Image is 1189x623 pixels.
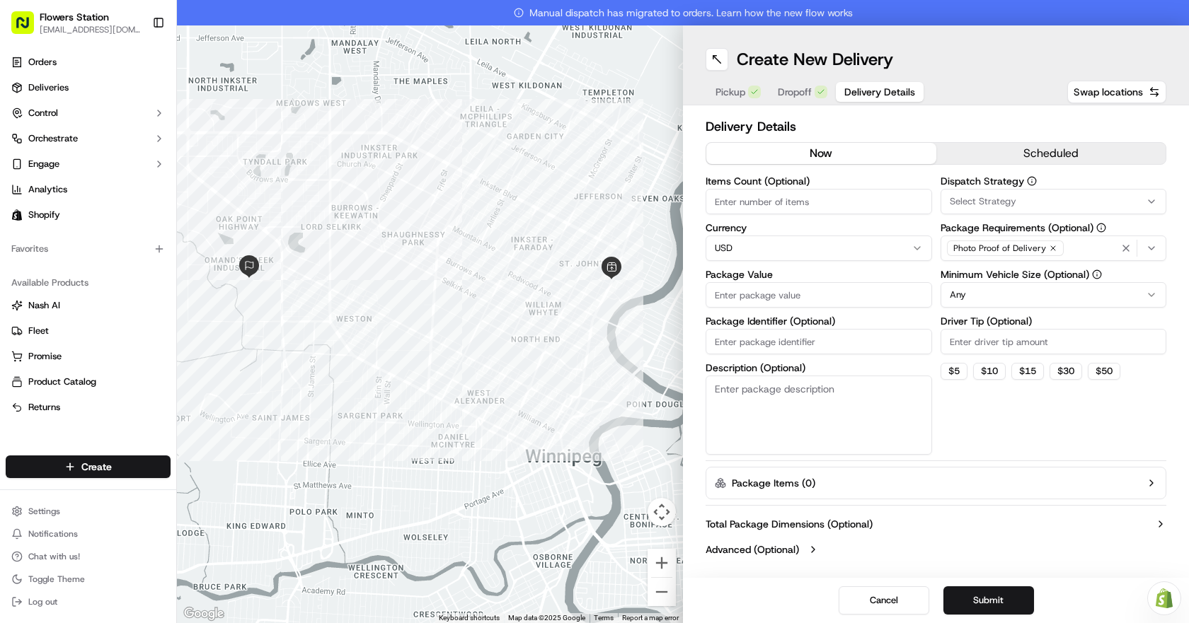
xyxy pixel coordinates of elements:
[706,223,932,233] label: Currency
[6,569,171,589] button: Toggle Theme
[439,613,500,623] button: Keyboard shortcuts
[28,350,62,363] span: Promise
[648,498,676,526] button: Map camera controls
[28,596,57,607] span: Log out
[6,345,171,368] button: Promise
[28,209,60,221] span: Shopify
[100,239,171,250] a: Powered byPylon
[778,85,812,99] span: Dropoff
[1067,81,1166,103] button: Swap locations
[11,325,165,337] a: Fleet
[134,205,227,219] span: API Documentation
[6,102,171,124] button: Control
[28,528,78,540] span: Notifications
[706,363,932,373] label: Description (Optional)
[28,325,49,337] span: Fleet
[6,396,171,419] button: Returns
[6,153,171,175] button: Engage
[6,524,171,544] button: Notifications
[28,401,60,414] span: Returns
[114,199,233,225] a: 💻API Documentation
[1092,269,1102,279] button: Minimum Vehicle Size (Optional)
[508,614,585,622] span: Map data ©2025 Google
[622,614,679,622] a: Report a map error
[706,316,932,326] label: Package Identifier (Optional)
[716,85,745,99] span: Pickup
[180,605,227,623] a: Open this area in Google Maps (opens a new window)
[28,573,85,585] span: Toggle Theme
[941,176,1167,186] label: Dispatch Strategy
[941,235,1167,261] button: Photo Proof of Delivery
[648,549,676,577] button: Zoom in
[6,238,171,260] div: Favorites
[37,91,255,106] input: Got a question? Start typing here...
[6,127,171,150] button: Orchestrate
[953,243,1046,254] span: Photo Proof of Delivery
[844,85,915,99] span: Delivery Details
[40,24,141,35] button: [EMAIL_ADDRESS][DOMAIN_NAME]
[81,460,112,474] span: Create
[28,299,60,312] span: Nash AI
[241,139,258,156] button: Start new chat
[28,132,78,145] span: Orchestrate
[1011,363,1044,380] button: $15
[28,375,96,388] span: Product Catalog
[11,401,165,414] a: Returns
[706,329,932,354] input: Enter package identifier
[943,586,1034,615] button: Submit
[48,149,179,161] div: We're available if you need us!
[11,209,23,221] img: Shopify logo
[706,143,936,164] button: now
[706,542,799,557] label: Advanced (Optional)
[28,506,60,517] span: Settings
[11,375,165,388] a: Product Catalog
[6,501,171,521] button: Settings
[28,183,67,196] span: Analytics
[6,178,171,201] a: Analytics
[6,592,171,612] button: Log out
[40,10,109,24] button: Flowers Station
[941,316,1167,326] label: Driver Tip (Optional)
[1050,363,1082,380] button: $30
[6,6,147,40] button: Flowers Station[EMAIL_ADDRESS][DOMAIN_NAME]
[950,195,1016,208] span: Select Strategy
[8,199,114,225] a: 📗Knowledge Base
[6,294,171,317] button: Nash AI
[706,189,932,214] input: Enter number of items
[594,614,614,622] a: Terms (opens in new tab)
[1096,223,1106,233] button: Package Requirements (Optional)
[120,206,131,218] div: 💻
[973,363,1006,380] button: $10
[941,269,1167,279] label: Minimum Vehicle Size (Optional)
[28,205,108,219] span: Knowledge Base
[180,605,227,623] img: Google
[6,320,171,342] button: Fleet
[28,56,57,69] span: Orders
[839,586,929,615] button: Cancel
[14,206,25,218] div: 📗
[706,542,1166,557] button: Advanced (Optional)
[48,135,232,149] div: Start new chat
[706,467,1166,499] button: Package Items (0)
[941,329,1167,354] input: Enter driver tip amount
[14,135,40,161] img: 1736555255976-a54dd68f-1ca7-489b-9aae-adbdc363a1c4
[737,48,893,71] h1: Create New Delivery
[936,143,1166,164] button: scheduled
[14,57,258,79] p: Welcome 👋
[941,223,1167,233] label: Package Requirements (Optional)
[11,299,165,312] a: Nash AI
[6,76,171,99] a: Deliveries
[6,51,171,74] a: Orders
[706,517,1166,531] button: Total Package Dimensions (Optional)
[28,107,58,120] span: Control
[1088,363,1120,380] button: $50
[706,282,932,308] input: Enter package value
[28,158,59,170] span: Engage
[6,204,171,226] a: Shopify
[732,476,815,490] label: Package Items ( 0 )
[941,189,1167,214] button: Select Strategy
[648,578,676,606] button: Zoom out
[28,551,80,562] span: Chat with us!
